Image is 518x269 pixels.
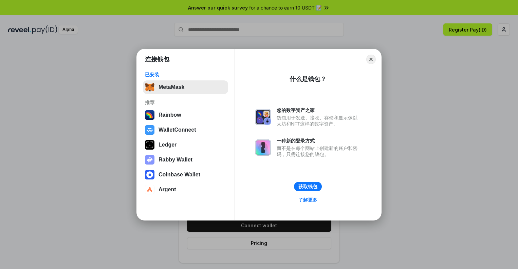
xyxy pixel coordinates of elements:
img: svg+xml,%3Csvg%20width%3D%2228%22%20height%3D%2228%22%20viewBox%3D%220%200%2028%2028%22%20fill%3D... [145,170,154,179]
button: 获取钱包 [294,182,322,191]
button: WalletConnect [143,123,228,137]
a: 了解更多 [294,195,321,204]
div: 而不是在每个网站上创建新的账户和密码，只需连接您的钱包。 [277,145,361,157]
button: Ledger [143,138,228,152]
img: svg+xml,%3Csvg%20width%3D%2228%22%20height%3D%2228%22%20viewBox%3D%220%200%2028%2028%22%20fill%3D... [145,185,154,194]
div: 已安装 [145,72,226,78]
div: Rainbow [159,112,181,118]
div: 钱包用于发送、接收、存储和显示像以太坊和NFT这样的数字资产。 [277,115,361,127]
div: Ledger [159,142,177,148]
div: WalletConnect [159,127,196,133]
button: Rabby Wallet [143,153,228,167]
img: svg+xml,%3Csvg%20xmlns%3D%22http%3A%2F%2Fwww.w3.org%2F2000%2Fsvg%22%20fill%3D%22none%22%20viewBox... [255,139,271,156]
img: svg+xml,%3Csvg%20width%3D%22120%22%20height%3D%22120%22%20viewBox%3D%220%200%20120%20120%22%20fil... [145,110,154,120]
div: 了解更多 [298,197,317,203]
h1: 连接钱包 [145,55,169,63]
div: 获取钱包 [298,184,317,190]
div: 推荐 [145,99,226,105]
img: svg+xml,%3Csvg%20xmlns%3D%22http%3A%2F%2Fwww.w3.org%2F2000%2Fsvg%22%20fill%3D%22none%22%20viewBox... [255,109,271,125]
div: 什么是钱包？ [290,75,326,83]
button: Coinbase Wallet [143,168,228,181]
button: Rainbow [143,108,228,122]
div: Rabby Wallet [159,157,192,163]
img: svg+xml,%3Csvg%20xmlns%3D%22http%3A%2F%2Fwww.w3.org%2F2000%2Fsvg%22%20width%3D%2228%22%20height%3... [145,140,154,150]
div: 您的数字资产之家 [277,107,361,113]
button: Argent [143,183,228,196]
img: svg+xml,%3Csvg%20width%3D%2228%22%20height%3D%2228%22%20viewBox%3D%220%200%2028%2028%22%20fill%3D... [145,125,154,135]
button: Close [366,55,376,64]
div: Argent [159,187,176,193]
button: MetaMask [143,80,228,94]
div: MetaMask [159,84,184,90]
img: svg+xml,%3Csvg%20fill%3D%22none%22%20height%3D%2233%22%20viewBox%3D%220%200%2035%2033%22%20width%... [145,82,154,92]
img: svg+xml,%3Csvg%20xmlns%3D%22http%3A%2F%2Fwww.w3.org%2F2000%2Fsvg%22%20fill%3D%22none%22%20viewBox... [145,155,154,165]
div: 一种新的登录方式 [277,138,361,144]
div: Coinbase Wallet [159,172,200,178]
